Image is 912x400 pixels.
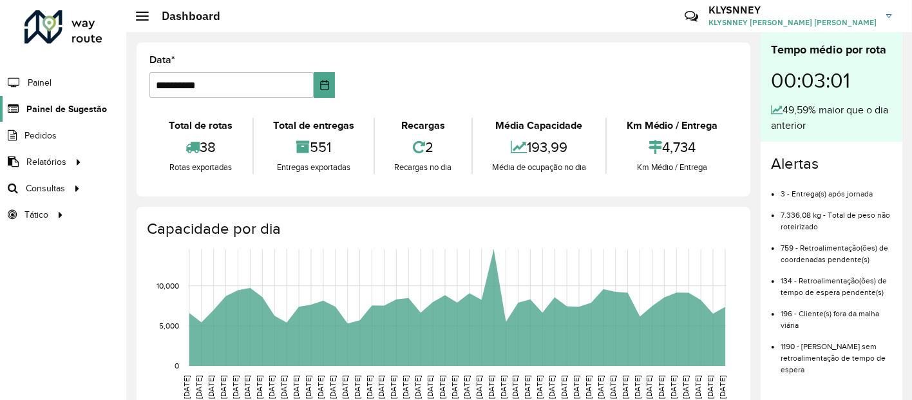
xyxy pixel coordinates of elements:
[708,17,877,28] span: KLYSNNEY [PERSON_NAME] [PERSON_NAME]
[609,376,617,399] text: [DATE]
[450,376,459,399] text: [DATE]
[159,321,179,330] text: 5,000
[596,376,605,399] text: [DATE]
[257,161,371,174] div: Entregas exportadas
[157,281,179,290] text: 10,000
[476,118,603,133] div: Média Capacidade
[487,376,495,399] text: [DATE]
[610,118,734,133] div: Km Médio / Entrega
[781,265,892,298] li: 134 - Retroalimentação(ões) de tempo de espera pendente(s)
[280,376,288,399] text: [DATE]
[462,376,471,399] text: [DATE]
[426,376,434,399] text: [DATE]
[771,41,892,59] div: Tempo médio por rota
[195,376,203,399] text: [DATE]
[476,161,603,174] div: Média de ocupação no dia
[476,133,603,161] div: 193,99
[645,376,654,399] text: [DATE]
[26,155,66,169] span: Relatórios
[708,4,877,16] h3: KLYSNNEY
[584,376,593,399] text: [DATE]
[207,376,215,399] text: [DATE]
[781,298,892,331] li: 196 - Cliente(s) fora da malha viária
[267,376,276,399] text: [DATE]
[499,376,508,399] text: [DATE]
[572,376,580,399] text: [DATE]
[26,182,65,195] span: Consultas
[219,376,227,399] text: [DATE]
[316,376,325,399] text: [DATE]
[26,102,107,116] span: Painel de Sugestão
[694,376,702,399] text: [DATE]
[149,9,220,23] h2: Dashboard
[678,3,705,30] a: Contato Rápido
[153,133,249,161] div: 38
[292,376,300,399] text: [DATE]
[243,376,251,399] text: [DATE]
[304,376,312,399] text: [DATE]
[328,376,337,399] text: [DATE]
[706,376,714,399] text: [DATE]
[610,161,734,174] div: Km Médio / Entrega
[255,376,263,399] text: [DATE]
[153,118,249,133] div: Total de rotas
[378,161,468,174] div: Recargas no dia
[621,376,629,399] text: [DATE]
[314,72,335,98] button: Choose Date
[401,376,410,399] text: [DATE]
[378,133,468,161] div: 2
[365,376,374,399] text: [DATE]
[560,376,568,399] text: [DATE]
[24,208,48,222] span: Tático
[771,155,892,173] h4: Alertas
[781,178,892,200] li: 3 - Entrega(s) após jornada
[257,118,371,133] div: Total de entregas
[781,331,892,376] li: 1190 - [PERSON_NAME] sem retroalimentação de tempo de espera
[353,376,361,399] text: [DATE]
[28,76,52,90] span: Painel
[438,376,446,399] text: [DATE]
[147,220,737,238] h4: Capacidade por dia
[24,129,57,142] span: Pedidos
[377,376,386,399] text: [DATE]
[231,376,240,399] text: [DATE]
[182,376,191,399] text: [DATE]
[175,361,179,370] text: 0
[149,52,175,68] label: Data
[771,102,892,133] div: 49,59% maior que o dia anterior
[658,376,666,399] text: [DATE]
[413,376,422,399] text: [DATE]
[547,376,556,399] text: [DATE]
[633,376,641,399] text: [DATE]
[771,59,892,102] div: 00:03:01
[378,118,468,133] div: Recargas
[475,376,483,399] text: [DATE]
[257,133,371,161] div: 551
[511,376,520,399] text: [DATE]
[681,376,690,399] text: [DATE]
[341,376,349,399] text: [DATE]
[389,376,397,399] text: [DATE]
[781,233,892,265] li: 759 - Retroalimentação(ões) de coordenadas pendente(s)
[781,200,892,233] li: 7.336,08 kg - Total de peso não roteirizado
[610,133,734,161] div: 4,734
[523,376,531,399] text: [DATE]
[718,376,727,399] text: [DATE]
[669,376,678,399] text: [DATE]
[153,161,249,174] div: Rotas exportadas
[535,376,544,399] text: [DATE]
